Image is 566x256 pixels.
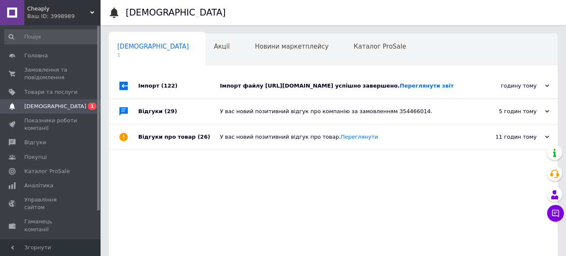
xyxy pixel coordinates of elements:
span: Головна [24,52,48,59]
span: Cheaply [27,5,90,13]
span: Управління сайтом [24,196,78,211]
span: 1 [117,52,189,58]
span: (122) [161,83,178,89]
h1: [DEMOGRAPHIC_DATA] [126,8,226,18]
span: Каталог ProSale [354,43,406,50]
button: Чат з покупцем [547,205,564,222]
span: Гаманець компанії [24,218,78,233]
span: Показники роботи компанії [24,117,78,132]
span: Відгуки [24,139,46,146]
div: 5 годин тому [465,108,549,115]
span: Покупці [24,153,47,161]
div: 11 годин тому [465,133,549,141]
div: У вас новий позитивний відгук про компанію за замовленням 354466014. [220,108,465,115]
div: годину тому [465,82,549,90]
div: Ваш ID: 3998989 [27,13,101,20]
span: Акції [214,43,230,50]
span: Новини маркетплейсу [255,43,328,50]
span: Товари та послуги [24,88,78,96]
div: Відгуки про товар [138,124,220,150]
span: Замовлення та повідомлення [24,66,78,81]
a: Переглянути звіт [400,83,454,89]
span: (29) [165,108,177,114]
div: Відгуки [138,99,220,124]
input: Пошук [4,29,99,44]
span: Каталог ProSale [24,168,70,175]
span: (26) [198,134,210,140]
span: [DEMOGRAPHIC_DATA] [24,103,86,110]
span: [DEMOGRAPHIC_DATA] [117,43,189,50]
span: Аналітика [24,182,53,189]
div: У вас новий позитивний відгук про товар. [220,133,465,141]
div: Імпорт файлу [URL][DOMAIN_NAME] успішно завершено. [220,82,465,90]
a: Переглянути [341,134,378,140]
div: Імпорт [138,73,220,98]
span: 1 [88,103,96,110]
